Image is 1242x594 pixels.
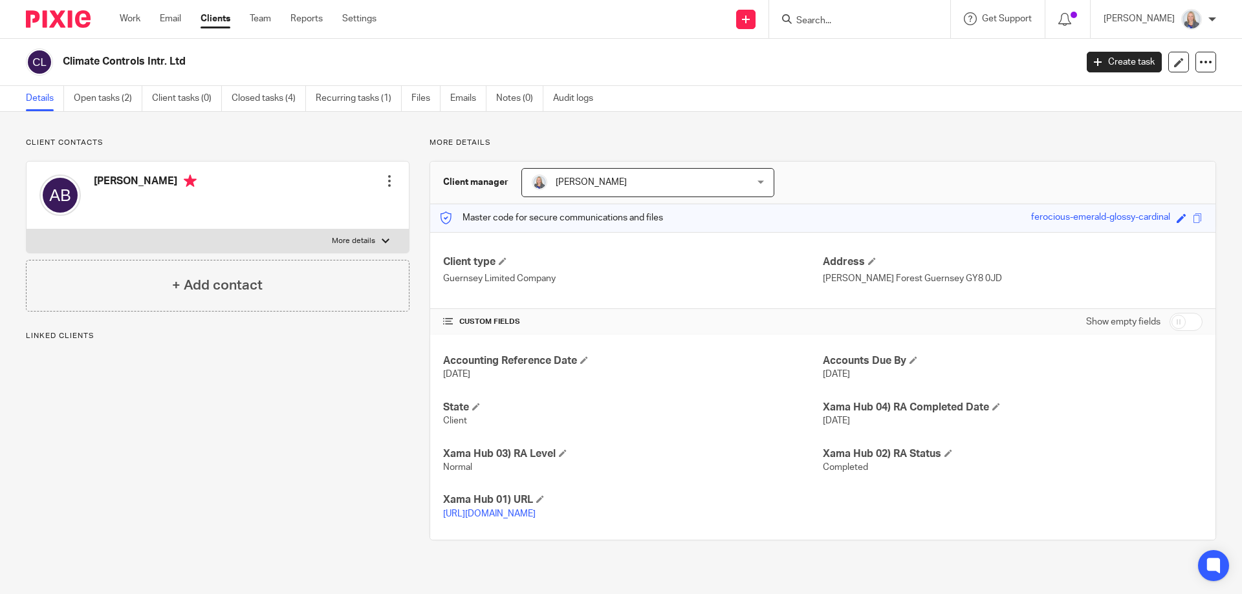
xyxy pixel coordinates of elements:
h4: Client type [443,255,823,269]
h4: Xama Hub 04) RA Completed Date [823,401,1203,414]
i: Primary [184,175,197,187]
a: Files [411,86,441,111]
a: Clients [201,12,230,25]
h4: State [443,401,823,414]
h4: Address [823,255,1203,269]
label: Show empty fields [1086,315,1160,328]
span: Normal [443,463,472,472]
input: Search [795,16,911,27]
a: Details [26,86,64,111]
h4: [PERSON_NAME] [94,175,197,191]
a: Work [120,12,140,25]
p: [PERSON_NAME] Forest Guernsey GY8 0JD [823,272,1203,285]
a: Settings [342,12,376,25]
a: Reports [290,12,323,25]
span: [PERSON_NAME] [556,178,627,187]
h4: + Add contact [172,275,263,295]
h4: Accounts Due By [823,354,1203,368]
a: Client tasks (0) [152,86,222,111]
h2: Climate Controls Intr. Ltd [63,55,866,69]
a: Recurring tasks (1) [316,86,402,111]
a: Email [160,12,181,25]
img: svg%3E [26,48,53,76]
span: Get Support [982,14,1032,23]
p: Master code for secure communications and files [440,211,663,224]
h4: Xama Hub 02) RA Status [823,447,1203,461]
img: Debbie%20Noon%20Professional%20Photo.jpg [532,175,547,190]
span: Client [443,416,467,425]
p: Guernsey Limited Company [443,272,823,285]
h4: Accounting Reference Date [443,354,823,368]
p: More details [332,236,375,246]
p: Linked clients [26,331,409,341]
span: [DATE] [443,370,470,379]
img: Pixie [26,10,91,28]
span: Completed [823,463,868,472]
p: More details [430,138,1216,148]
span: [DATE] [823,370,850,379]
span: [DATE] [823,416,850,425]
p: [PERSON_NAME] [1104,12,1175,25]
h4: CUSTOM FIELDS [443,317,823,327]
a: Audit logs [553,86,603,111]
p: Client contacts [26,138,409,148]
a: Notes (0) [496,86,543,111]
img: Debbie%20Noon%20Professional%20Photo.jpg [1181,9,1202,30]
h4: Xama Hub 01) URL [443,493,823,507]
h4: Xama Hub 03) RA Level [443,447,823,461]
a: [URL][DOMAIN_NAME] [443,509,536,518]
a: Closed tasks (4) [232,86,306,111]
h3: Client manager [443,176,508,189]
a: Create task [1087,52,1162,72]
a: Emails [450,86,486,111]
a: Team [250,12,271,25]
div: ferocious-emerald-glossy-cardinal [1031,211,1170,226]
img: svg%3E [39,175,81,216]
a: Open tasks (2) [74,86,142,111]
